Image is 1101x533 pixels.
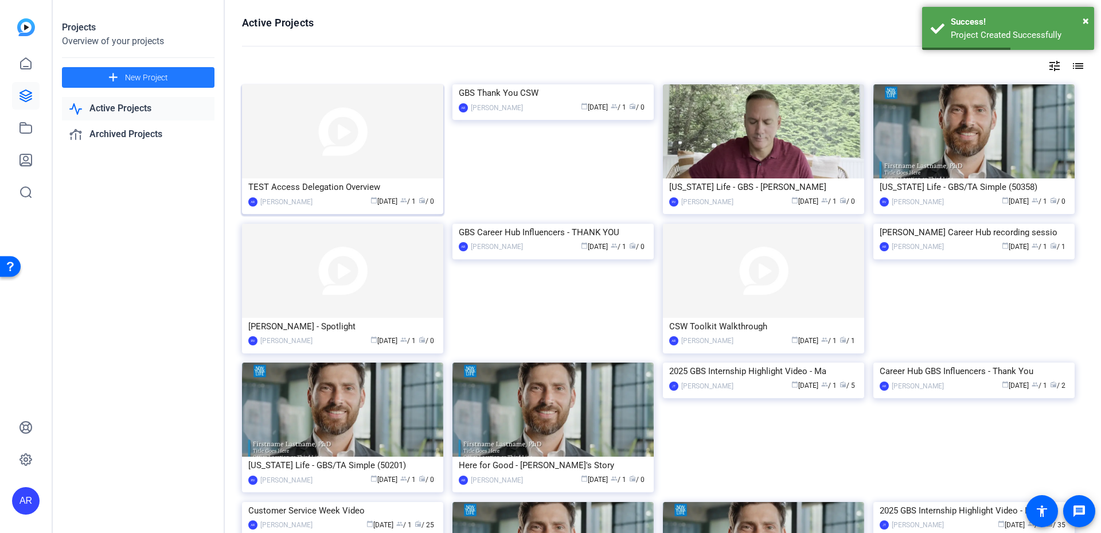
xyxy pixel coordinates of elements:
[242,16,314,30] h1: Active Projects
[1032,197,1038,204] span: group
[681,196,733,208] div: [PERSON_NAME]
[821,336,828,343] span: group
[370,197,377,204] span: calendar_today
[106,71,120,85] mat-icon: add
[669,336,678,345] div: AR
[370,476,397,484] span: [DATE]
[892,519,944,531] div: [PERSON_NAME]
[1050,197,1057,204] span: radio
[892,380,944,392] div: [PERSON_NAME]
[471,241,523,252] div: [PERSON_NAME]
[1032,382,1047,390] span: / 1
[1048,59,1061,73] mat-icon: tune
[400,337,416,345] span: / 1
[951,29,1086,42] div: Project Created Successfully
[248,197,257,207] div: AR
[1050,197,1065,205] span: / 0
[370,197,397,205] span: [DATE]
[459,457,647,474] div: Here for Good - [PERSON_NAME]'s Story
[370,337,397,345] span: [DATE]
[370,336,377,343] span: calendar_today
[17,18,35,36] img: blue-gradient.svg
[892,196,944,208] div: [PERSON_NAME]
[791,381,798,388] span: calendar_today
[629,476,645,484] span: / 0
[62,97,214,120] a: Active Projects
[880,242,889,251] div: AR
[880,382,889,391] div: AR
[840,381,846,388] span: radio
[1083,14,1089,28] span: ×
[415,521,434,529] span: / 25
[248,457,437,474] div: [US_STATE] Life - GBS/TA Simple (50201)
[629,475,636,482] span: radio
[370,475,377,482] span: calendar_today
[581,242,588,249] span: calendar_today
[1046,521,1065,529] span: / 35
[396,520,403,527] span: group
[840,197,855,205] span: / 0
[681,380,733,392] div: [PERSON_NAME]
[260,474,313,486] div: [PERSON_NAME]
[248,336,257,345] div: RV
[791,197,798,204] span: calendar_today
[125,72,168,84] span: New Project
[669,318,858,335] div: CSW Toolkit Walkthrough
[821,381,828,388] span: group
[248,476,257,485] div: RV
[581,243,608,251] span: [DATE]
[419,337,434,345] span: / 0
[248,502,437,519] div: Customer Service Week Video
[459,103,468,112] div: AR
[998,521,1025,529] span: [DATE]
[840,382,855,390] span: / 5
[400,336,407,343] span: group
[1002,242,1009,249] span: calendar_today
[400,476,416,484] span: / 1
[840,197,846,204] span: radio
[611,476,626,484] span: / 1
[1002,381,1009,388] span: calendar_today
[248,520,257,530] div: AR
[1083,12,1089,29] button: Close
[791,337,818,345] span: [DATE]
[581,103,588,110] span: calendar_today
[611,243,626,251] span: / 1
[1032,243,1047,251] span: / 1
[1050,242,1057,249] span: radio
[880,224,1068,241] div: [PERSON_NAME] Career Hub recording sessio
[1050,382,1065,390] span: / 2
[611,242,618,249] span: group
[260,196,313,208] div: [PERSON_NAME]
[419,476,434,484] span: / 0
[260,335,313,347] div: [PERSON_NAME]
[1028,521,1043,529] span: / 1
[880,197,889,207] div: RV
[1050,243,1065,251] span: / 1
[629,242,636,249] span: radio
[880,363,1068,380] div: Career Hub GBS Influencers - Thank You
[681,335,733,347] div: [PERSON_NAME]
[840,337,855,345] span: / 1
[880,502,1068,519] div: 2025 GBS Internship Highlight Video - In
[459,224,647,241] div: GBS Career Hub Influencers - THANK YOU
[366,520,373,527] span: calendar_today
[471,102,523,114] div: [PERSON_NAME]
[791,382,818,390] span: [DATE]
[1035,504,1049,518] mat-icon: accessibility
[1002,243,1029,251] span: [DATE]
[419,197,425,204] span: radio
[821,197,837,205] span: / 1
[1032,242,1038,249] span: group
[791,197,818,205] span: [DATE]
[629,103,645,111] span: / 0
[62,67,214,88] button: New Project
[821,197,828,204] span: group
[581,475,588,482] span: calendar_today
[248,318,437,335] div: [PERSON_NAME] - Spotlight
[419,475,425,482] span: radio
[1050,381,1057,388] span: radio
[366,521,393,529] span: [DATE]
[611,103,618,110] span: group
[629,103,636,110] span: radio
